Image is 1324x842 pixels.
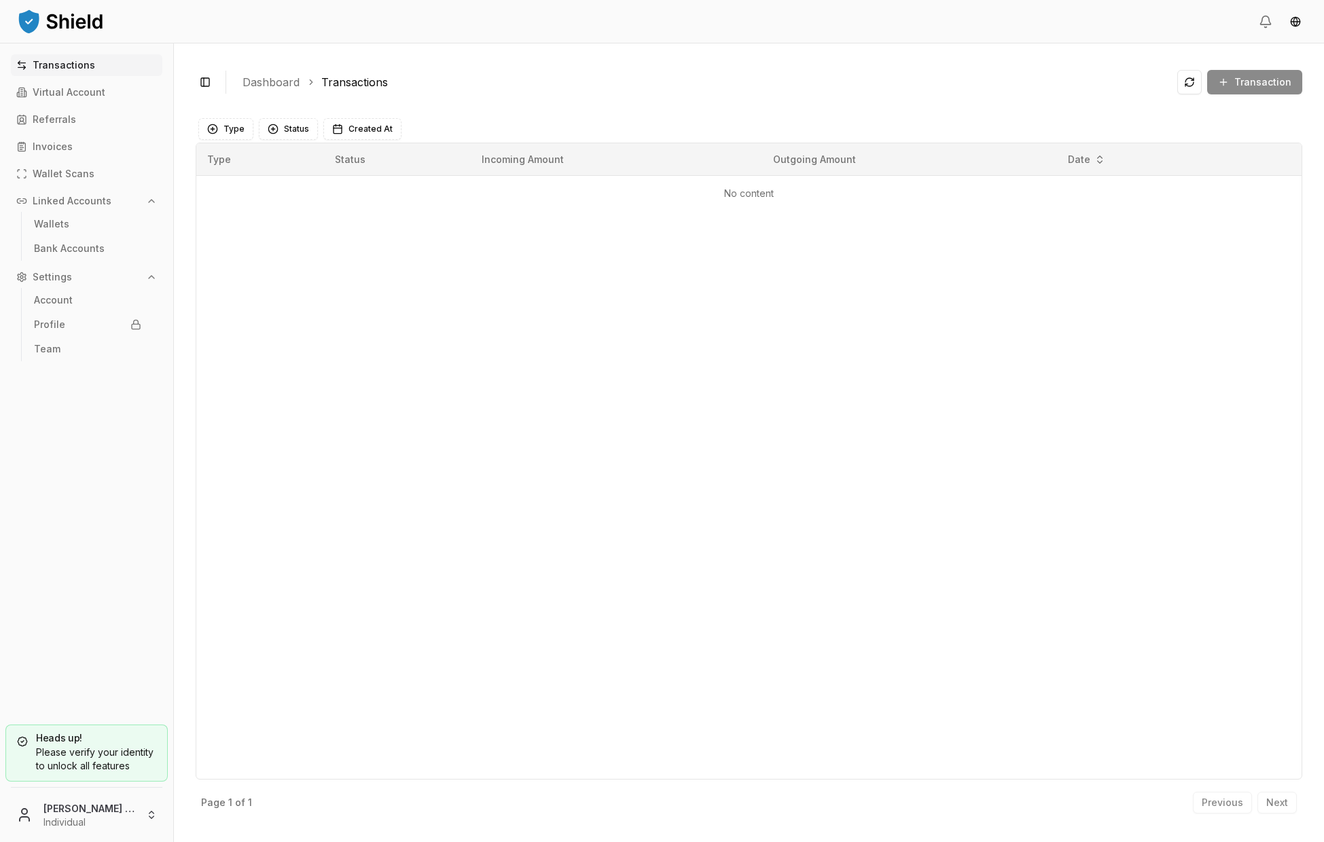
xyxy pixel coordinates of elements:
p: Team [34,344,60,354]
a: Account [29,289,147,311]
p: Linked Accounts [33,196,111,206]
a: Referrals [11,109,162,130]
div: Please verify your identity to unlock all features [17,746,156,773]
p: Transactions [33,60,95,70]
a: Wallet Scans [11,163,162,185]
th: Incoming Amount [471,143,762,176]
button: Settings [11,266,162,288]
a: Heads up!Please verify your identity to unlock all features [5,725,168,782]
p: Wallet Scans [33,169,94,179]
p: Account [34,295,73,305]
a: Profile [29,314,147,335]
a: Transactions [11,54,162,76]
nav: breadcrumb [243,74,1166,90]
button: Date [1062,149,1111,170]
a: Bank Accounts [29,238,147,259]
a: Transactions [321,74,388,90]
th: Outgoing Amount [762,143,1056,176]
p: Referrals [33,115,76,124]
a: Invoices [11,136,162,158]
p: Settings [33,272,72,282]
p: Bank Accounts [34,244,105,253]
p: Individual [43,816,135,829]
button: Created At [323,118,401,140]
p: [PERSON_NAME] [PERSON_NAME] [43,801,135,816]
img: ShieldPay Logo [16,7,105,35]
p: Wallets [34,219,69,229]
p: Page [201,798,226,807]
p: of [235,798,245,807]
th: Type [196,143,324,176]
p: Profile [34,320,65,329]
p: 1 [248,798,252,807]
button: Type [198,118,253,140]
a: Wallets [29,213,147,235]
button: [PERSON_NAME] [PERSON_NAME]Individual [5,793,168,837]
button: Linked Accounts [11,190,162,212]
a: Team [29,338,147,360]
p: 1 [228,798,232,807]
a: Virtual Account [11,81,162,103]
h5: Heads up! [17,733,156,743]
th: Status [324,143,471,176]
button: Status [259,118,318,140]
a: Dashboard [243,74,300,90]
p: Invoices [33,142,73,151]
p: Virtual Account [33,88,105,97]
span: Created At [348,124,393,134]
p: No content [207,187,1291,200]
